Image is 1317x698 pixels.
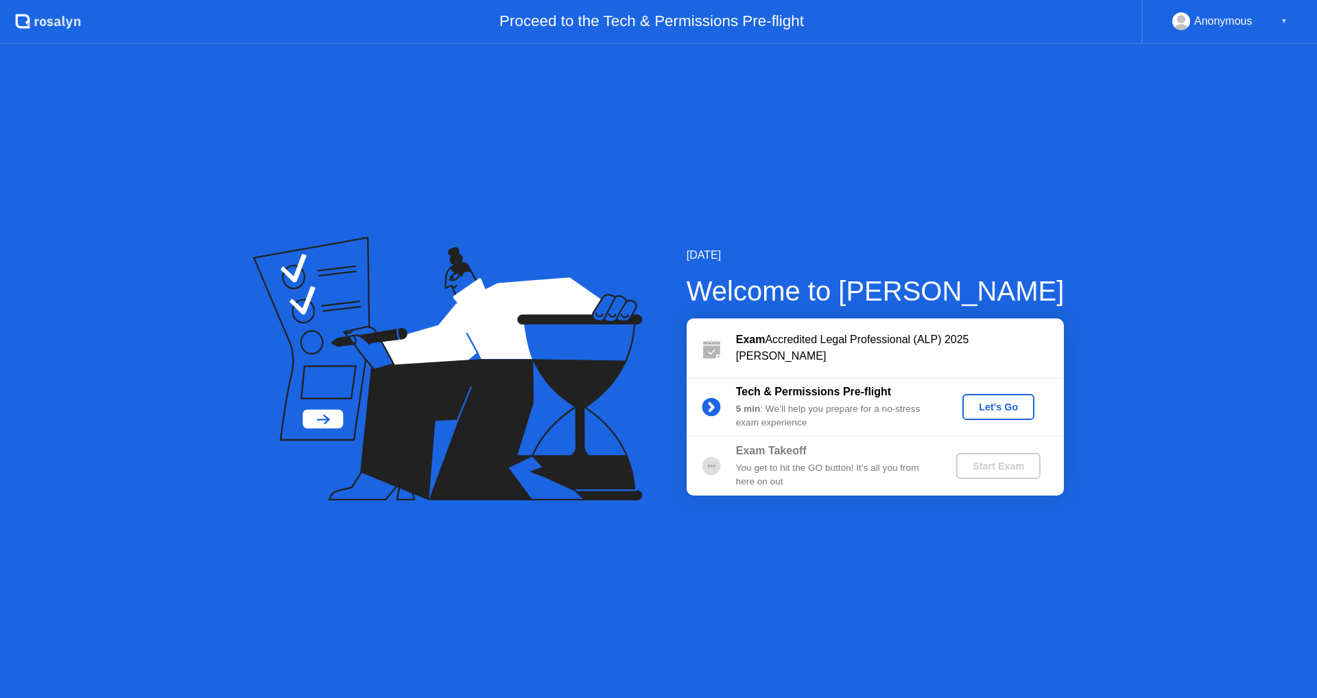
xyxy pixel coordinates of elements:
div: Start Exam [962,461,1035,472]
button: Start Exam [956,453,1041,479]
div: Accredited Legal Professional (ALP) 2025 [PERSON_NAME] [736,331,1064,364]
div: [DATE] [687,247,1065,264]
b: Exam [736,334,766,345]
div: : We’ll help you prepare for a no-stress exam experience [736,402,934,430]
b: Exam Takeoff [736,445,807,456]
div: You get to hit the GO button! It’s all you from here on out [736,461,934,489]
div: Anonymous [1194,12,1253,30]
div: Let's Go [968,402,1029,412]
div: ▼ [1281,12,1288,30]
div: Welcome to [PERSON_NAME] [687,270,1065,312]
b: 5 min [736,404,761,414]
button: Let's Go [962,394,1034,420]
b: Tech & Permissions Pre-flight [736,386,891,397]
